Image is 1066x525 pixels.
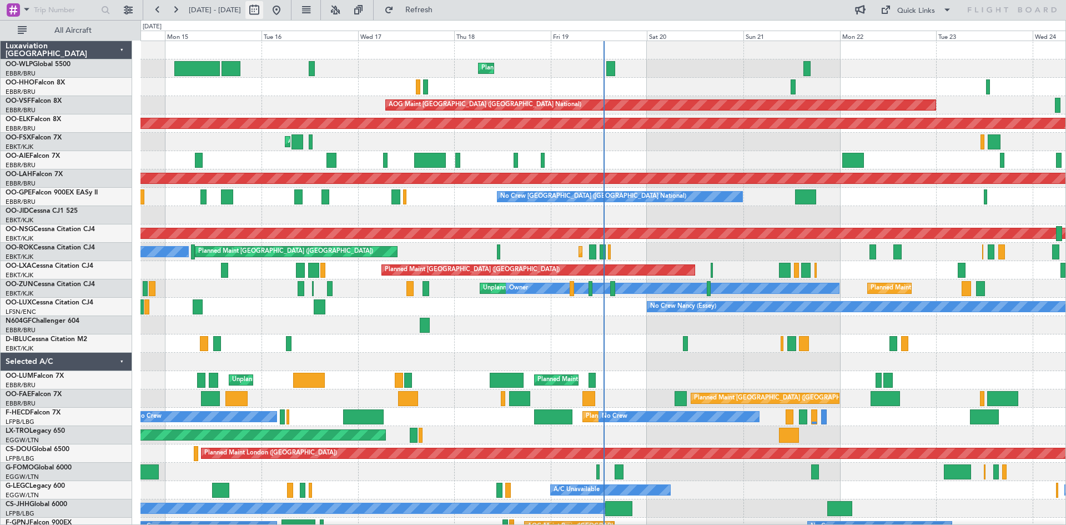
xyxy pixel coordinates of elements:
[6,116,31,123] span: OO-ELK
[6,69,36,78] a: EBBR/BRU
[6,226,95,233] a: OO-NSGCessna Citation CJ4
[379,1,446,19] button: Refresh
[6,143,33,151] a: EBKT/KJK
[6,326,36,334] a: EBBR/BRU
[232,372,441,388] div: Unplanned Maint [GEOGRAPHIC_DATA] ([GEOGRAPHIC_DATA] National)
[6,208,78,214] a: OO-JIDCessna CJ1 525
[6,124,36,133] a: EBBR/BRU
[34,2,98,18] input: Trip Number
[6,464,72,471] a: G-FOMOGlobal 6000
[6,483,65,489] a: G-LEGCLegacy 600
[6,299,32,306] span: OO-LUX
[143,22,162,32] div: [DATE]
[6,428,29,434] span: LX-TRO
[871,280,1000,297] div: Planned Maint Kortrijk-[GEOGRAPHIC_DATA]
[6,208,29,214] span: OO-JID
[554,482,600,498] div: A/C Unavailable
[204,445,337,462] div: Planned Maint London ([GEOGRAPHIC_DATA])
[694,390,895,407] div: Planned Maint [GEOGRAPHIC_DATA] ([GEOGRAPHIC_DATA] National)
[6,153,60,159] a: OO-AIEFalcon 7X
[6,483,29,489] span: G-LEGC
[6,134,62,141] a: OO-FSXFalcon 7X
[647,31,743,41] div: Sat 20
[6,454,34,463] a: LFPB/LBG
[29,27,117,34] span: All Aircraft
[6,436,39,444] a: EGGW/LTN
[136,408,162,425] div: No Crew
[6,409,30,416] span: F-HECD
[551,31,647,41] div: Fri 19
[6,61,33,68] span: OO-WLP
[358,31,455,41] div: Wed 17
[6,116,61,123] a: OO-ELKFalcon 8X
[6,263,32,269] span: OO-LXA
[6,171,63,178] a: OO-LAHFalcon 7X
[6,153,29,159] span: OO-AIE
[6,253,33,261] a: EBKT/KJK
[396,6,443,14] span: Refresh
[6,226,33,233] span: OO-NSG
[537,372,738,388] div: Planned Maint [GEOGRAPHIC_DATA] ([GEOGRAPHIC_DATA] National)
[6,336,27,343] span: D-IBLU
[6,428,65,434] a: LX-TROLegacy 650
[6,299,93,306] a: OO-LUXCessna Citation CJ4
[6,344,33,353] a: EBKT/KJK
[6,79,65,86] a: OO-HHOFalcon 8X
[936,31,1033,41] div: Tue 23
[6,308,36,316] a: LFSN/ENC
[582,243,711,260] div: Planned Maint Kortrijk-[GEOGRAPHIC_DATA]
[6,98,31,104] span: OO-VSF
[189,5,241,15] span: [DATE] - [DATE]
[6,88,36,96] a: EBBR/BRU
[6,373,64,379] a: OO-LUMFalcon 7X
[6,399,36,408] a: EBBR/BRU
[6,98,62,104] a: OO-VSFFalcon 8X
[6,501,29,508] span: CS-JHH
[586,408,761,425] div: Planned Maint [GEOGRAPHIC_DATA] ([GEOGRAPHIC_DATA])
[6,234,33,243] a: EBKT/KJK
[6,198,36,206] a: EBBR/BRU
[743,31,840,41] div: Sun 21
[6,446,32,453] span: CS-DOU
[6,473,39,481] a: EGGW/LTN
[602,408,627,425] div: No Crew
[875,1,957,19] button: Quick Links
[454,31,551,41] div: Thu 18
[6,79,34,86] span: OO-HHO
[6,409,61,416] a: F-HECDFalcon 7X
[6,189,98,196] a: OO-GPEFalcon 900EX EASy II
[6,391,31,398] span: OO-FAE
[6,501,67,508] a: CS-JHHGlobal 6000
[6,171,32,178] span: OO-LAH
[389,97,581,113] div: AOG Maint [GEOGRAPHIC_DATA] ([GEOGRAPHIC_DATA] National)
[6,464,34,471] span: G-FOMO
[6,418,34,426] a: LFPB/LBG
[6,491,39,499] a: EGGW/LTN
[6,318,32,324] span: N604GF
[6,189,32,196] span: OO-GPE
[6,106,36,114] a: EBBR/BRU
[6,61,71,68] a: OO-WLPGlobal 5500
[500,188,686,205] div: No Crew [GEOGRAPHIC_DATA] ([GEOGRAPHIC_DATA] National)
[6,281,33,288] span: OO-ZUN
[198,243,373,260] div: Planned Maint [GEOGRAPHIC_DATA] ([GEOGRAPHIC_DATA])
[288,133,409,150] div: AOG Maint Kortrijk-[GEOGRAPHIC_DATA]
[6,263,93,269] a: OO-LXACessna Citation CJ4
[483,280,662,297] div: Unplanned Maint [GEOGRAPHIC_DATA]-[GEOGRAPHIC_DATA]
[6,391,62,398] a: OO-FAEFalcon 7X
[6,161,36,169] a: EBBR/BRU
[6,381,36,389] a: EBBR/BRU
[897,6,935,17] div: Quick Links
[6,244,95,251] a: OO-ROKCessna Citation CJ4
[165,31,262,41] div: Mon 15
[6,373,33,379] span: OO-LUM
[481,60,539,77] div: Planned Maint Liege
[6,336,87,343] a: D-IBLUCessna Citation M2
[6,289,33,298] a: EBKT/KJK
[6,509,34,518] a: LFPB/LBG
[6,134,31,141] span: OO-FSX
[12,22,120,39] button: All Aircraft
[650,298,716,315] div: No Crew Nancy (Essey)
[6,281,95,288] a: OO-ZUNCessna Citation CJ4
[6,271,33,279] a: EBKT/KJK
